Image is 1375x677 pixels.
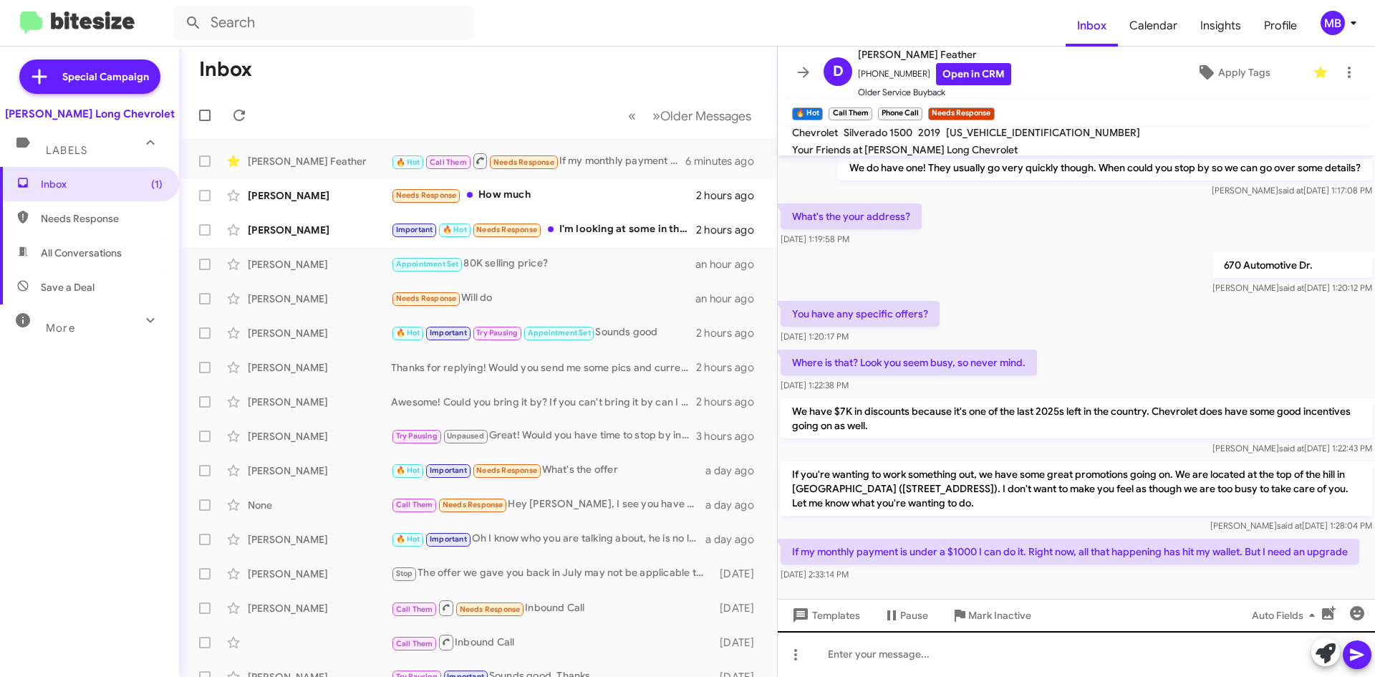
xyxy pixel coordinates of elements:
span: [DATE] 1:20:17 PM [781,331,849,342]
span: Apply Tags [1218,59,1270,85]
div: Oh I know who you are talking about, he is no longer with the dealership. I'm sorry about the bad... [391,531,705,547]
span: Call Them [396,500,433,509]
span: Labels [46,144,87,157]
button: Next [644,101,760,130]
small: 🔥 Hot [792,107,823,120]
div: [PERSON_NAME] [248,188,391,203]
div: [DATE] [713,601,766,615]
span: 2019 [918,126,940,139]
span: Needs Response [443,500,503,509]
span: Appointment Set [528,328,591,337]
div: [PERSON_NAME] [248,429,391,443]
span: Important [430,466,467,475]
span: Needs Response [396,191,457,200]
div: a day ago [705,464,766,478]
span: Your Friends at [PERSON_NAME] Long Chevrolet [792,143,1018,156]
span: « [628,107,636,125]
span: (1) [151,177,163,191]
p: What's the your address? [781,203,922,229]
span: Needs Response [476,466,537,475]
span: [DATE] 1:19:58 PM [781,234,849,244]
span: [DATE] 1:22:38 PM [781,380,849,390]
div: 2 hours ago [696,223,766,237]
span: Unpaused [447,431,484,441]
div: 80K selling price? [391,256,695,272]
a: Inbox [1066,5,1118,47]
div: a day ago [705,532,766,547]
small: Call Them [829,107,872,120]
span: Auto Fields [1252,602,1321,628]
div: [DATE] [713,567,766,581]
div: The offer we gave you back in July may not be applicable to your vehicle currently as values chan... [391,565,713,582]
span: [DATE] 2:33:14 PM [781,569,849,580]
span: said at [1279,443,1304,453]
div: Will do [391,290,695,307]
a: Open in CRM [936,63,1011,85]
div: Sounds good [391,325,696,341]
input: Search [173,6,474,40]
span: More [46,322,75,335]
span: [PERSON_NAME] [DATE] 1:17:08 PM [1212,185,1372,196]
div: 3 hours ago [696,429,766,443]
div: an hour ago [695,257,766,272]
span: Older Messages [660,108,751,124]
span: Needs Response [41,211,163,226]
div: If my monthly payment is under a $1000 I can do it. Right now, all that happening has hit my wall... [391,152,685,170]
span: 🔥 Hot [396,328,420,337]
span: Inbox [41,177,163,191]
span: 🔥 Hot [396,158,420,167]
span: Appointment Set [396,259,459,269]
span: Templates [789,602,860,628]
div: 2 hours ago [696,326,766,340]
p: You have any specific offers? [781,301,940,327]
span: Chevrolet [792,126,838,139]
span: Insights [1189,5,1253,47]
span: said at [1277,520,1302,531]
span: 🔥 Hot [396,466,420,475]
div: Hey [PERSON_NAME], I see you have 5 coming in. When these all land give me a call and we can work... [391,496,705,513]
small: Needs Response [928,107,994,120]
div: None [248,498,391,512]
span: Important [396,225,433,234]
div: [PERSON_NAME] [248,326,391,340]
div: What's the offer [391,462,705,479]
div: 2 hours ago [696,395,766,409]
div: [PERSON_NAME] Feather [248,154,391,168]
small: Phone Call [878,107,922,120]
span: Try Pausing [476,328,518,337]
span: Needs Response [476,225,537,234]
span: Silverado 1500 [844,126,912,139]
div: Inbound Call [391,599,713,617]
div: a day ago [705,498,766,512]
div: [PERSON_NAME] [248,532,391,547]
span: Call Them [396,605,433,614]
span: » [652,107,660,125]
div: [PERSON_NAME] Long Chevrolet [5,107,175,121]
p: If my monthly payment is under a $1000 I can do it. Right now, all that happening has hit my wall... [781,539,1359,565]
span: Stop [396,569,413,578]
span: Needs Response [493,158,554,167]
div: Great! Would you have time to stop by in the upcoming days so I could give you an offer? [391,428,696,444]
span: All Conversations [41,246,122,260]
p: We have $7K in discounts because it's one of the last 2025s left in the country. Chevrolet does h... [781,398,1372,438]
span: Call Them [430,158,467,167]
p: 670 Automotive Dr. [1212,252,1372,278]
span: Profile [1253,5,1308,47]
div: [PERSON_NAME] [248,360,391,375]
span: [PERSON_NAME] Feather [858,46,1011,63]
div: 2 hours ago [696,188,766,203]
div: [PERSON_NAME] [248,257,391,272]
nav: Page navigation example [620,101,760,130]
p: If you're wanting to work something out, we have some great promotions going on. We are located a... [781,461,1372,516]
div: [PERSON_NAME] [248,395,391,409]
p: Where is that? Look you seem busy, so never mind. [781,350,1037,375]
span: Older Service Buyback [858,85,1011,100]
button: Auto Fields [1240,602,1332,628]
span: 🔥 Hot [443,225,467,234]
button: Previous [619,101,645,130]
button: MB [1308,11,1359,35]
div: Awesome! Could you bring it by? If you can't bring it by can I get some pictures regarding the co... [391,395,696,409]
button: Apply Tags [1159,59,1306,85]
div: an hour ago [695,292,766,306]
div: [PERSON_NAME] [248,223,391,237]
